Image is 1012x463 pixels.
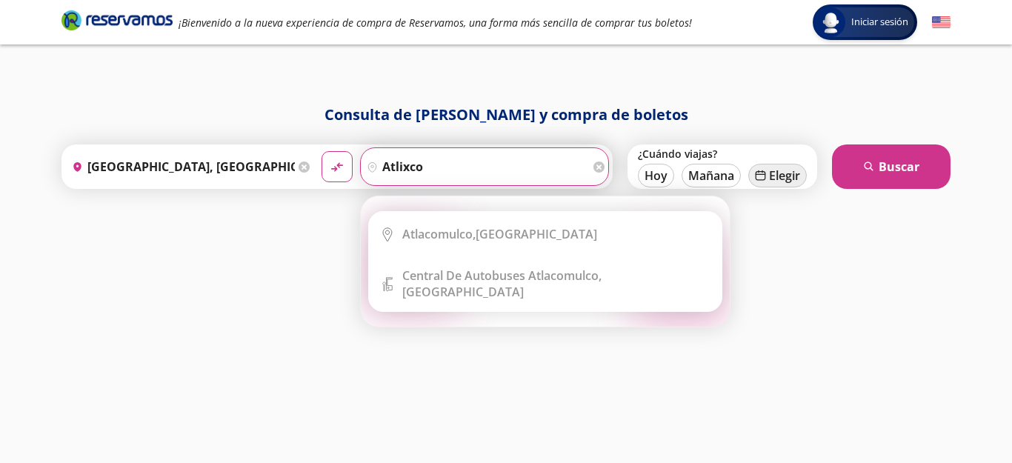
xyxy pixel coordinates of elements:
input: Buscar Destino [361,148,590,185]
i: Brand Logo [61,9,173,31]
h1: Consulta de [PERSON_NAME] y compra de boletos [61,104,951,126]
b: Central de Autobuses Atlacomulco, [402,267,602,284]
b: Atlacomulco, [402,226,476,242]
button: Buscar [832,144,951,189]
label: ¿Cuándo viajas? [638,147,807,161]
a: Brand Logo [61,9,173,36]
em: ¡Bienvenido a la nueva experiencia de compra de Reservamos, una forma más sencilla de comprar tus... [179,16,692,30]
div: [GEOGRAPHIC_DATA] [402,267,710,300]
button: Mañana [682,164,741,187]
button: Elegir [748,164,807,187]
button: English [932,13,951,32]
div: [GEOGRAPHIC_DATA] [402,226,597,242]
input: Buscar Origen [66,148,295,185]
span: Iniciar sesión [845,15,914,30]
button: Hoy [638,164,674,187]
